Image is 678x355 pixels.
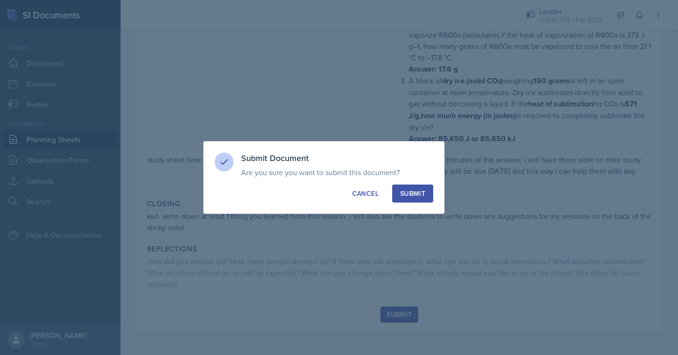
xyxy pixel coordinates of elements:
[352,189,379,198] div: Cancel
[392,185,433,202] button: Submit
[241,168,433,177] p: Are you sure you want to submit this document?
[344,185,387,202] button: Cancel
[400,189,425,198] div: Submit
[241,153,433,164] h3: Submit Document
